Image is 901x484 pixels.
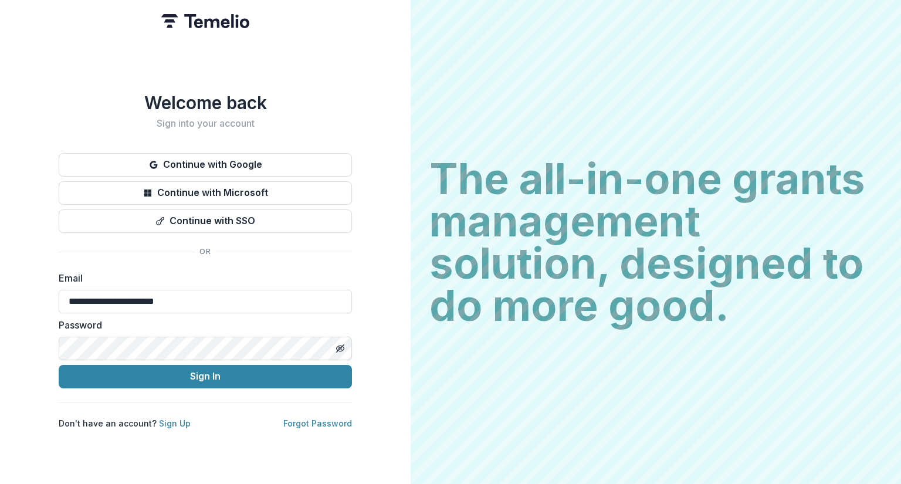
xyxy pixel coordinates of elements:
button: Continue with Microsoft [59,181,352,205]
a: Sign Up [159,418,191,428]
h2: Sign into your account [59,118,352,129]
button: Sign In [59,365,352,388]
p: Don't have an account? [59,417,191,429]
img: Temelio [161,14,249,28]
a: Forgot Password [283,418,352,428]
label: Password [59,318,345,332]
button: Continue with Google [59,153,352,177]
h1: Welcome back [59,92,352,113]
label: Email [59,271,345,285]
button: Toggle password visibility [331,339,350,358]
button: Continue with SSO [59,209,352,233]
